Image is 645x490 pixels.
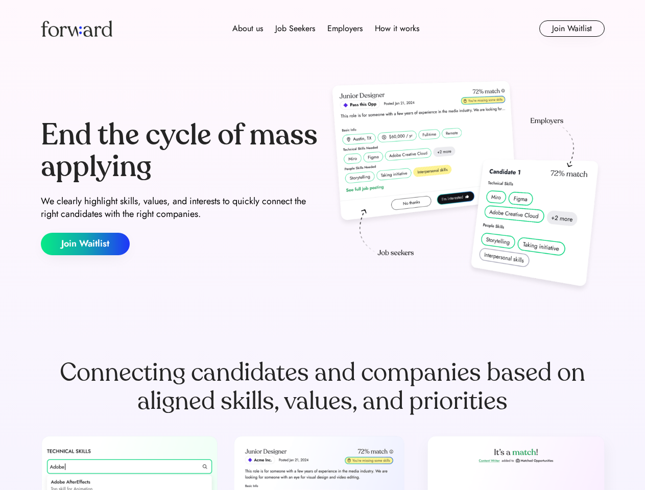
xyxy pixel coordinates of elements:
button: Join Waitlist [41,233,130,255]
div: Employers [327,22,363,35]
div: About us [232,22,263,35]
div: How it works [375,22,419,35]
button: Join Waitlist [539,20,605,37]
div: End the cycle of mass applying [41,119,319,182]
img: Forward logo [41,20,112,37]
div: Job Seekers [275,22,315,35]
div: We clearly highlight skills, values, and interests to quickly connect the right candidates with t... [41,195,319,220]
div: Connecting candidates and companies based on aligned skills, values, and priorities [41,358,605,415]
img: hero-image.png [327,78,605,297]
